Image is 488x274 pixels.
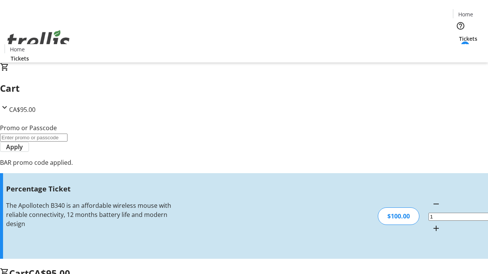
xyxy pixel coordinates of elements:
[6,142,23,151] span: Apply
[11,54,29,62] span: Tickets
[453,10,478,18] a: Home
[453,18,468,33] button: Help
[5,45,29,53] a: Home
[459,35,477,43] span: Tickets
[6,183,173,194] h3: Percentage Ticket
[9,105,35,114] span: CA$95.00
[429,196,444,212] button: Decrement by one
[378,207,419,225] div: $100.00
[10,45,25,53] span: Home
[429,221,444,236] button: Increment by one
[5,54,35,62] a: Tickets
[453,35,483,43] a: Tickets
[453,43,468,58] button: Cart
[6,201,173,228] div: The Apollotech B340 is an affordable wireless mouse with reliable connectivity, 12 months battery...
[5,22,72,60] img: Orient E2E Organization gAGAplvE66's Logo
[458,10,473,18] span: Home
